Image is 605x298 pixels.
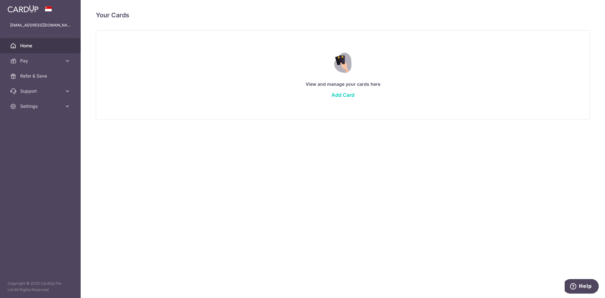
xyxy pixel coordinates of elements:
[14,4,27,10] span: Help
[20,103,62,109] span: Settings
[20,43,62,49] span: Home
[20,88,62,94] span: Support
[8,5,38,13] img: CardUp
[329,53,356,73] img: Credit Card
[565,279,599,295] iframe: Opens a widget where you can find more information
[20,73,62,79] span: Refer & Save
[20,58,62,64] span: Pay
[96,10,129,20] h4: Your Cards
[331,92,354,98] a: Add Card
[10,22,71,28] p: [EMAIL_ADDRESS][DOMAIN_NAME]
[109,80,577,88] p: View and manage your cards here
